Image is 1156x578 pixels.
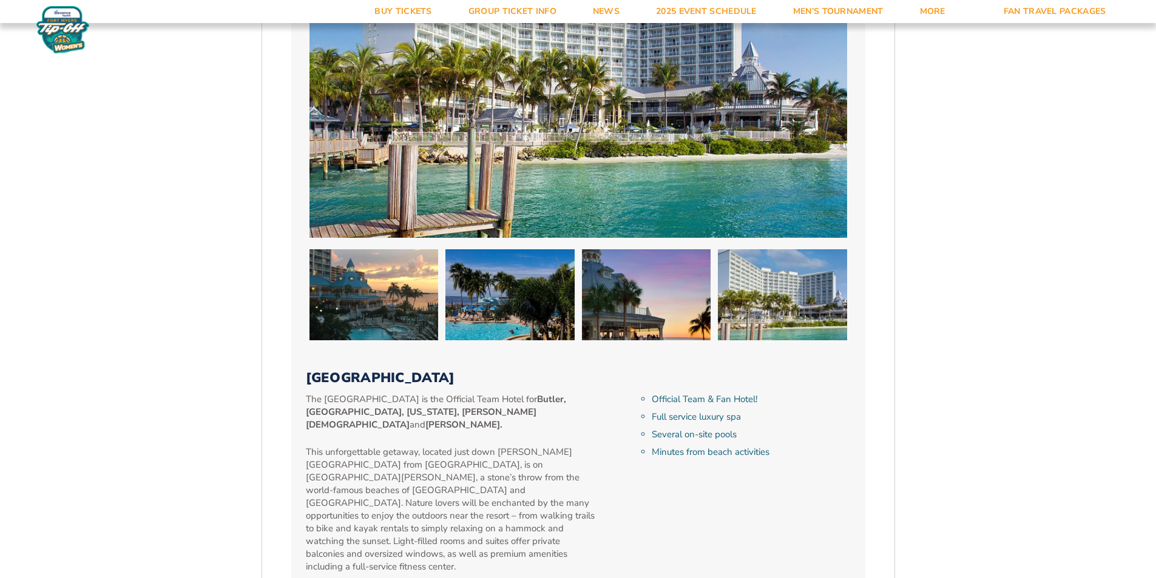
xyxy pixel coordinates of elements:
[306,446,597,573] p: This unforgettable getaway, located just down [PERSON_NAME][GEOGRAPHIC_DATA] from [GEOGRAPHIC_DAT...
[306,370,851,386] h3: [GEOGRAPHIC_DATA]
[306,393,597,431] p: The [GEOGRAPHIC_DATA] is the Official Team Hotel for and
[652,393,850,406] li: Official Team & Fan Hotel!
[425,418,502,431] strong: [PERSON_NAME].
[652,446,850,459] li: Minutes from beach activities
[36,6,89,53] img: Women's Fort Myers Tip-Off
[718,249,847,340] img: Marriott Sanibel Harbour Resort & Spa (2025)
[445,249,575,340] img: Marriott Sanibel Harbour Resort & Spa (2025)
[652,428,850,441] li: Several on-site pools
[309,249,439,340] img: Marriott Sanibel Harbour Resort & Spa (2025)
[652,411,850,423] li: Full service luxury spa
[582,249,711,340] img: Marriott Sanibel Harbour Resort & Spa (2025)
[306,393,566,431] strong: Butler, [GEOGRAPHIC_DATA], [US_STATE], [PERSON_NAME][DEMOGRAPHIC_DATA]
